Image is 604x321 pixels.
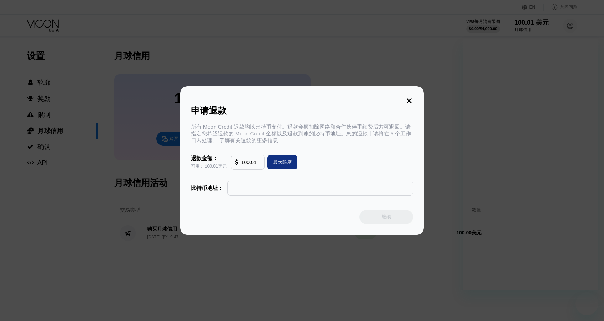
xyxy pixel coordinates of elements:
font: 100.01美元 [205,164,227,169]
font: 退款金额： [191,155,218,161]
font: 比特币地址： [191,185,223,191]
font: 最大限度 [273,159,292,165]
iframe: 消息传送窗口 [463,39,598,290]
iframe: 用于启动消息传送窗口的按钮，正在对话 [575,292,598,315]
font: 所有 Moon Credit 退款均以比特币支付。退款金额扣除网络和合作伙伴手续费后方可退回。请指定您希望退款的 Moon Credit 金额以及退款到账的比特币地址。您的退款申请将在 5 个工... [191,124,411,143]
font: 了解有关退款的更多信息 [219,137,278,143]
font: 可用： [191,164,204,169]
div: 最大限度 [265,155,297,169]
div: 了解有关退款的更多信息 [219,137,278,144]
font: 申请退款 [191,105,227,115]
input: 10.00 [241,155,261,169]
